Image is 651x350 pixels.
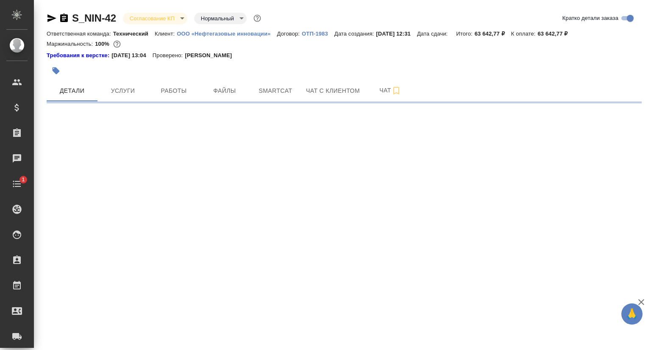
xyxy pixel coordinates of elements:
div: Согласование КП [123,13,187,24]
svg: Подписаться [391,86,401,96]
p: Технический [113,31,155,37]
p: Маржинальность: [47,41,95,47]
a: ОТП-1983 [302,30,334,37]
span: Кратко детали заказа [562,14,618,22]
p: Клиент: [155,31,177,37]
p: 100% [95,41,111,47]
button: Скопировать ссылку для ЯМессенджера [47,13,57,23]
p: [PERSON_NAME] [185,51,238,60]
span: Чат с клиентом [306,86,360,96]
button: 🙏 [621,303,643,325]
button: Добавить тэг [47,61,65,80]
p: ООО «Нефтегазовые инновации» [177,31,277,37]
p: К оплате: [511,31,538,37]
p: Дата создания: [334,31,376,37]
button: 0.00 RUB; [111,39,122,50]
span: Smartcat [255,86,296,96]
button: Нормальный [198,15,236,22]
a: S_NIN-42 [72,12,116,24]
span: Детали [52,86,92,96]
button: Доп статусы указывают на важность/срочность заказа [252,13,263,24]
a: 1 [2,173,32,194]
span: Чат [370,85,411,96]
div: Нажми, чтобы открыть папку с инструкцией [47,51,111,60]
a: Требования к верстке: [47,51,111,60]
span: Услуги [103,86,143,96]
p: Проверено: [153,51,185,60]
span: 1 [17,175,30,184]
p: Дата сдачи: [417,31,450,37]
span: 🙏 [625,305,639,323]
p: Договор: [277,31,302,37]
span: Работы [153,86,194,96]
p: [DATE] 13:04 [111,51,153,60]
p: [DATE] 12:31 [376,31,417,37]
span: Файлы [204,86,245,96]
div: Согласование КП [194,13,247,24]
p: 63 642,77 ₽ [537,31,574,37]
p: ОТП-1983 [302,31,334,37]
a: ООО «Нефтегазовые инновации» [177,30,277,37]
p: Итого: [456,31,474,37]
p: 63 642,77 ₽ [475,31,511,37]
button: Скопировать ссылку [59,13,69,23]
button: Согласование КП [127,15,177,22]
p: Ответственная команда: [47,31,113,37]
